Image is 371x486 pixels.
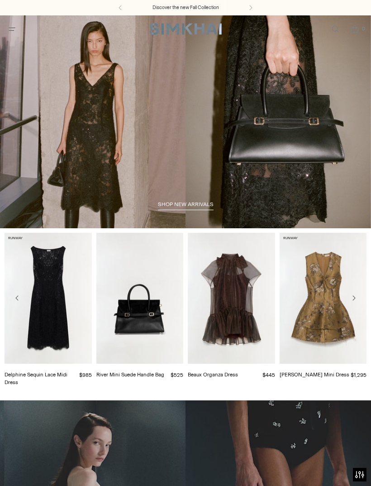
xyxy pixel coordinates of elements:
[9,290,25,306] button: Move to previous carousel slide
[158,201,214,210] a: shop new arrivals
[96,371,164,378] a: River Mini Suede Handle Bag
[149,23,222,36] a: SIMKHAI
[346,290,362,306] button: Move to next carousel slide
[345,20,364,38] a: Open cart modal
[359,24,367,33] span: 0
[280,371,349,378] a: [PERSON_NAME] Mini Dress
[5,371,67,386] a: Delphine Sequin Lace Midi Dress
[158,201,214,207] span: shop new arrivals
[188,371,238,378] a: Beaux Organza Dress
[152,4,219,11] a: Discover the new Fall Collection
[326,20,344,38] a: Open search modal
[3,20,21,38] button: Open menu modal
